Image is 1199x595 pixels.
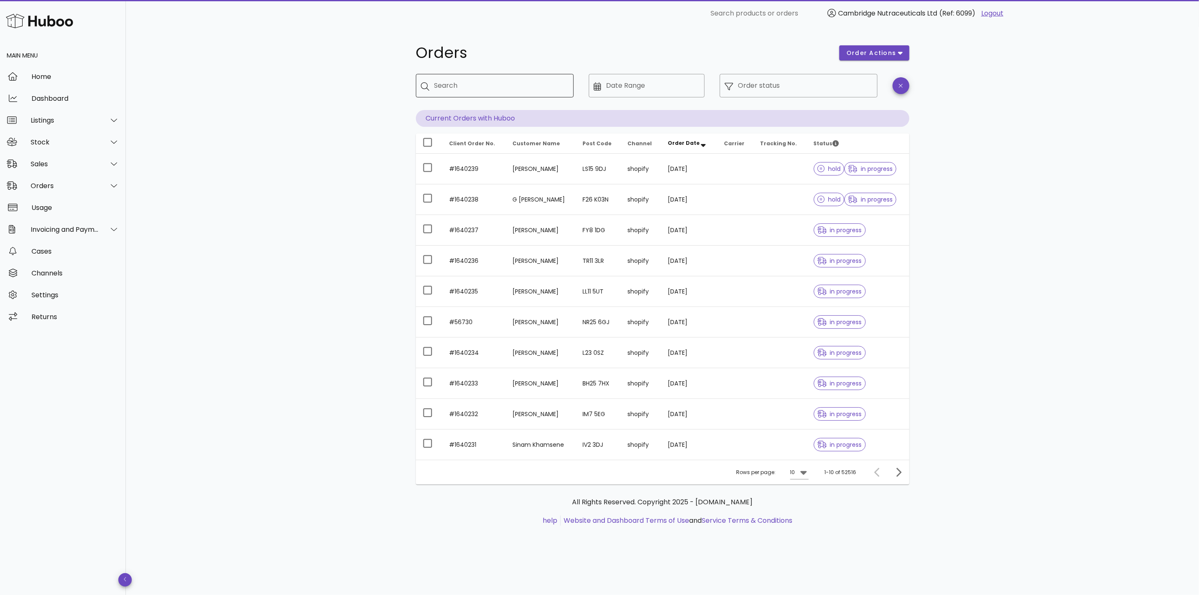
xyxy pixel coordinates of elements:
td: shopify [621,215,661,246]
span: hold [818,166,841,172]
span: in progress [848,166,893,172]
td: shopify [621,430,661,460]
td: LL11 5UT [576,276,621,307]
th: Client Order No. [443,134,506,154]
td: [PERSON_NAME] [506,276,576,307]
span: order actions [846,49,896,58]
th: Post Code [576,134,621,154]
td: shopify [621,276,661,307]
td: [PERSON_NAME] [506,154,576,184]
span: in progress [818,411,862,417]
td: [DATE] [661,276,717,307]
span: in progress [818,319,862,325]
div: Dashboard [31,94,119,102]
td: [PERSON_NAME] [506,399,576,430]
div: Cases [31,247,119,255]
div: Home [31,73,119,81]
button: Next page [891,465,906,480]
li: and [561,516,792,526]
td: Sinam Khamsene [506,430,576,460]
div: Listings [31,116,99,124]
span: in progress [818,380,862,386]
span: in progress [818,288,862,294]
td: #1640231 [443,430,506,460]
a: Logout [981,8,1003,18]
a: Service Terms & Conditions [702,516,792,525]
span: Post Code [583,140,611,147]
span: in progress [818,442,862,448]
th: Channel [621,134,661,154]
td: [PERSON_NAME] [506,368,576,399]
td: shopify [621,338,661,368]
div: 1-10 of 52516 [825,469,857,476]
td: BH25 7HX [576,368,621,399]
div: 10 [790,469,795,476]
td: #1640236 [443,246,506,276]
th: Tracking No. [753,134,807,154]
td: shopify [621,399,661,430]
td: #1640234 [443,338,506,368]
th: Customer Name [506,134,576,154]
span: Channel [628,140,652,147]
span: Carrier [724,140,744,147]
th: Order Date: Sorted descending. Activate to remove sorting. [661,134,717,154]
td: #1640235 [443,276,506,307]
p: Current Orders with Huboo [416,110,909,127]
td: L23 0SZ [576,338,621,368]
td: shopify [621,184,661,215]
span: Tracking No. [760,140,797,147]
th: Status [807,134,909,154]
td: shopify [621,246,661,276]
a: help [543,516,557,525]
td: shopify [621,307,661,338]
span: Status [814,140,839,147]
p: All Rights Reserved. Copyright 2025 - [DOMAIN_NAME] [423,497,903,507]
div: Orders [31,182,99,190]
td: #1640238 [443,184,506,215]
td: [DATE] [661,215,717,246]
img: Huboo Logo [6,12,73,30]
div: Usage [31,204,119,212]
td: [DATE] [661,184,717,215]
div: 10Rows per page: [790,466,809,479]
div: Stock [31,138,99,146]
td: [DATE] [661,430,717,460]
td: [DATE] [661,246,717,276]
div: Sales [31,160,99,168]
td: LS15 9DJ [576,154,621,184]
span: hold [818,197,841,202]
td: [PERSON_NAME] [506,338,576,368]
button: order actions [839,45,909,60]
td: FY8 1DG [576,215,621,246]
span: in progress [818,258,862,264]
td: #1640233 [443,368,506,399]
td: shopify [621,154,661,184]
th: Carrier [717,134,753,154]
span: Order Date [668,139,700,147]
div: Channels [31,269,119,277]
span: in progress [818,350,862,356]
span: (Ref: 6099) [939,8,975,18]
span: Customer Name [512,140,560,147]
div: Settings [31,291,119,299]
td: IM7 5EG [576,399,621,430]
a: Website and Dashboard Terms of Use [564,516,689,525]
h1: Orders [416,45,830,60]
td: shopify [621,368,661,399]
td: F26 K03N [576,184,621,215]
div: Returns [31,313,119,321]
td: TR11 3LR [576,246,621,276]
td: [PERSON_NAME] [506,246,576,276]
td: [DATE] [661,399,717,430]
td: NR25 6GJ [576,307,621,338]
td: [DATE] [661,338,717,368]
div: Invoicing and Payments [31,225,99,233]
span: Cambridge Nutraceuticals Ltd [838,8,937,18]
span: in progress [818,227,862,233]
td: #1640237 [443,215,506,246]
span: in progress [848,197,893,202]
td: #1640239 [443,154,506,184]
td: [PERSON_NAME] [506,307,576,338]
td: [PERSON_NAME] [506,215,576,246]
div: Rows per page: [737,460,809,485]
